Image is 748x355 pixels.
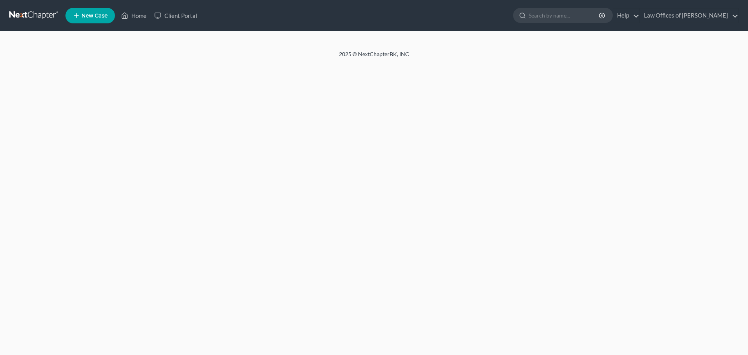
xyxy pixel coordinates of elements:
a: Client Portal [150,9,201,23]
span: New Case [81,13,108,19]
a: Home [117,9,150,23]
div: 2025 © NextChapterBK, INC [152,50,596,64]
input: Search by name... [529,8,600,23]
a: Law Offices of [PERSON_NAME] [640,9,738,23]
a: Help [613,9,639,23]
